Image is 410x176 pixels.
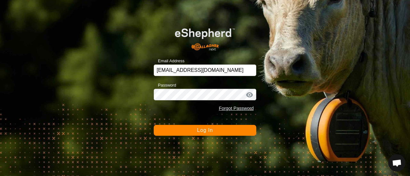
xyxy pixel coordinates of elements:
[388,154,406,172] div: Open chat
[154,125,256,136] button: Log In
[219,106,254,111] a: Forgot Password
[154,65,256,76] input: Email Address
[154,82,176,88] label: Password
[154,58,184,64] label: Email Address
[164,20,246,55] img: E-shepherd Logo
[197,127,213,133] span: Log In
